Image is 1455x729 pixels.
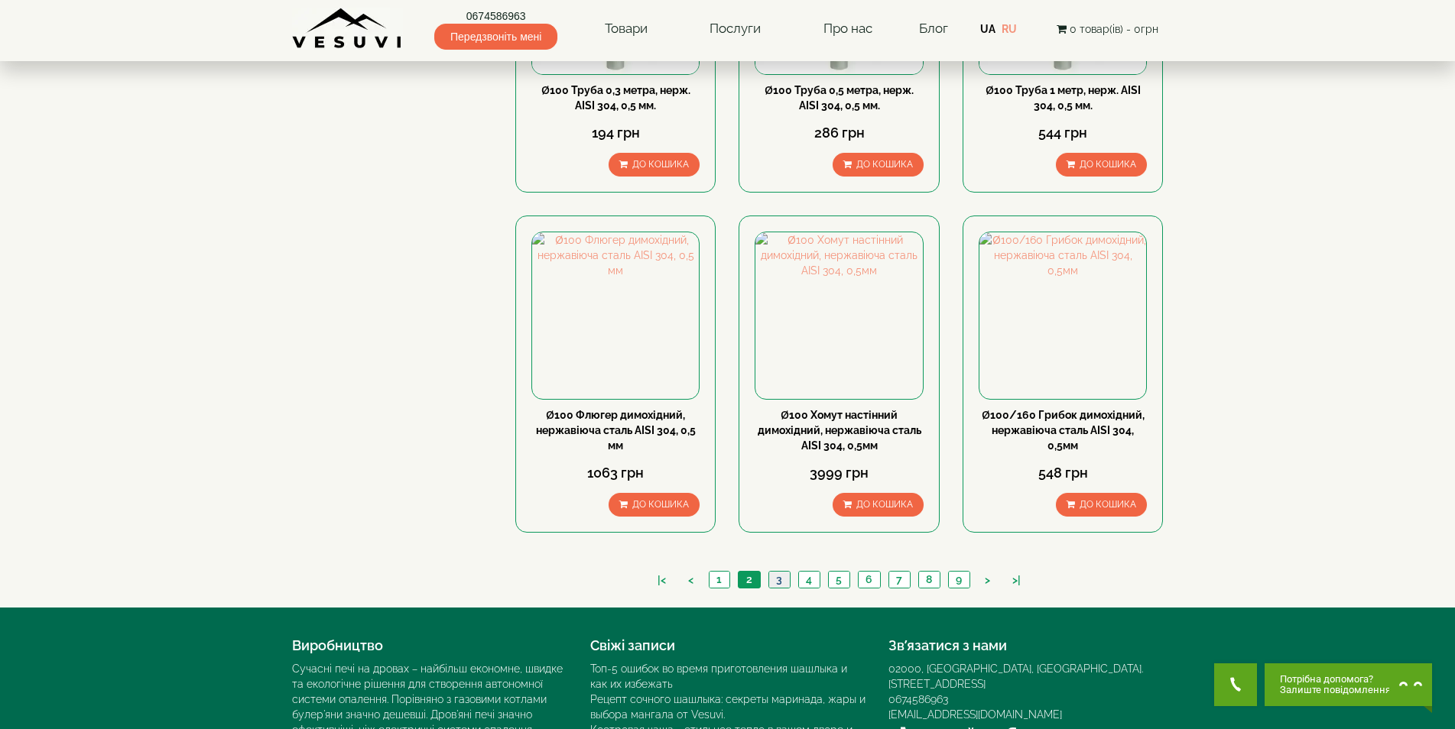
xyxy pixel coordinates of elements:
span: 2 [746,573,752,585]
img: Ø100 Флюгер димохідний, нержавіюча сталь AISI 304, 0,5 мм [532,232,699,399]
a: RU [1002,23,1017,35]
button: Chat button [1265,663,1432,706]
a: Ø100/160 Грибок димохідний, нержавіюча сталь AISI 304, 0,5мм [982,409,1145,452]
button: До кошика [609,493,700,517]
button: 0 товар(ів) - 0грн [1052,21,1163,37]
a: 0674586963 [888,693,948,705]
a: 8 [918,572,940,588]
a: UA [980,23,995,35]
button: До кошика [1056,153,1147,177]
span: До кошика [632,499,689,510]
div: 02000, [GEOGRAPHIC_DATA], [GEOGRAPHIC_DATA]. [STREET_ADDRESS] [888,661,1164,692]
a: Ø100 Хомут настінний димохідний, нержавіюча сталь AISI 304, 0,5мм [758,409,921,452]
a: > [977,572,998,588]
a: [EMAIL_ADDRESS][DOMAIN_NAME] [888,708,1062,721]
img: Ø100 Хомут настінний димохідний, нержавіюча сталь AISI 304, 0,5мм [755,232,922,399]
button: До кошика [833,153,924,177]
div: 3999 грн [755,463,923,483]
a: Ø100 Труба 0,3 метра, нерж. AISI 304, 0,5 мм. [541,84,690,112]
a: Топ-5 ошибок во время приготовления шашлыка и как их избежать [590,663,847,690]
span: До кошика [856,499,913,510]
div: 544 грн [979,123,1147,143]
span: До кошика [856,159,913,170]
span: До кошика [1080,499,1136,510]
img: Ø100/160 Грибок димохідний, нержавіюча сталь AISI 304, 0,5мм [979,232,1146,399]
a: Блог [919,21,948,36]
button: Get Call button [1214,663,1257,706]
a: >| [1005,572,1028,588]
div: 194 грн [531,123,700,143]
a: |< [650,572,674,588]
a: 4 [798,572,820,588]
a: Ø100 Труба 1 метр, нерж. AISI 304, 0,5 мм. [986,84,1141,112]
a: Послуги [694,11,776,47]
a: < [680,572,701,588]
a: 6 [858,572,880,588]
a: 7 [888,572,910,588]
a: Ø100 Труба 0,5 метра, нерж. AISI 304, 0,5 мм. [765,84,914,112]
span: До кошика [1080,159,1136,170]
div: 286 грн [755,123,923,143]
div: 1063 грн [531,463,700,483]
span: Передзвоніть мені [434,24,557,50]
span: До кошика [632,159,689,170]
a: Про нас [808,11,888,47]
h4: Виробництво [292,638,567,653]
a: 3 [768,572,790,588]
span: 0 товар(ів) - 0грн [1070,23,1158,35]
button: До кошика [1056,493,1147,517]
a: 1 [709,572,729,588]
a: 5 [828,572,849,588]
button: До кошика [833,493,924,517]
h4: Зв’язатися з нами [888,638,1164,653]
img: Завод VESUVI [292,8,403,50]
span: Потрібна допомога? [1280,674,1391,685]
a: Товари [589,11,663,47]
a: 9 [948,572,969,588]
a: Ø100 Флюгер димохідний, нержавіюча сталь AISI 304, 0,5 мм [536,409,696,452]
div: 548 грн [979,463,1147,483]
span: Залиште повідомлення [1280,685,1391,695]
a: Рецепт сочного шашлыка: секреты маринада, жары и выбора мангала от Vesuvi. [590,693,866,721]
h4: Свіжі записи [590,638,866,653]
a: 0674586963 [434,8,557,24]
button: До кошика [609,153,700,177]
